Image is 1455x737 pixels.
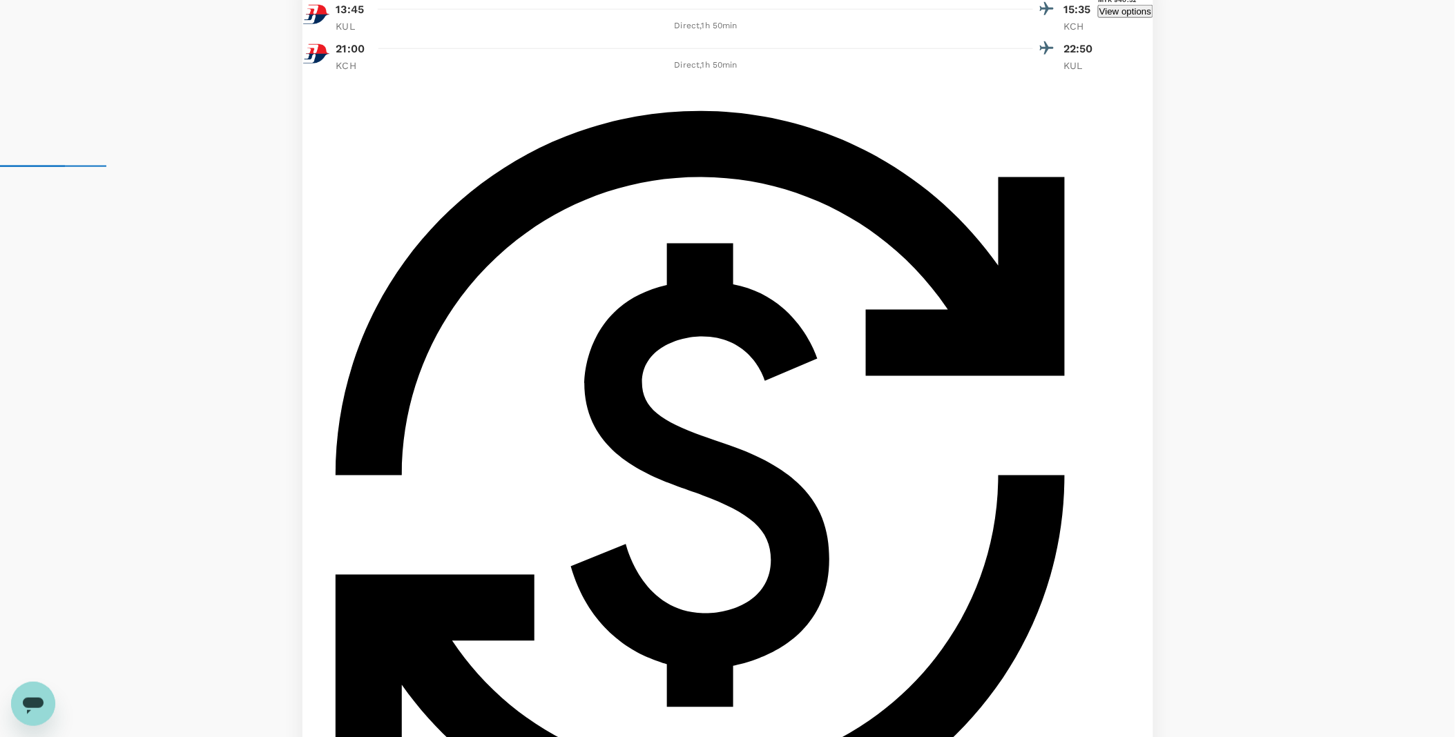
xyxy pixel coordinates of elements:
[336,19,371,33] p: KUL
[1098,5,1153,18] button: View options
[1063,1,1098,18] p: 15:35
[1063,59,1098,72] p: KUL
[336,1,365,18] p: 13:45
[1063,19,1098,33] p: KCH
[302,40,330,68] img: MH
[336,59,371,72] p: KCH
[379,59,1034,72] div: Direct , 1h 50min
[11,682,55,726] iframe: Button to launch messaging window
[379,19,1034,33] div: Direct , 1h 50min
[336,41,365,57] p: 21:00
[302,1,330,28] img: MH
[1063,41,1098,57] p: 22:50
